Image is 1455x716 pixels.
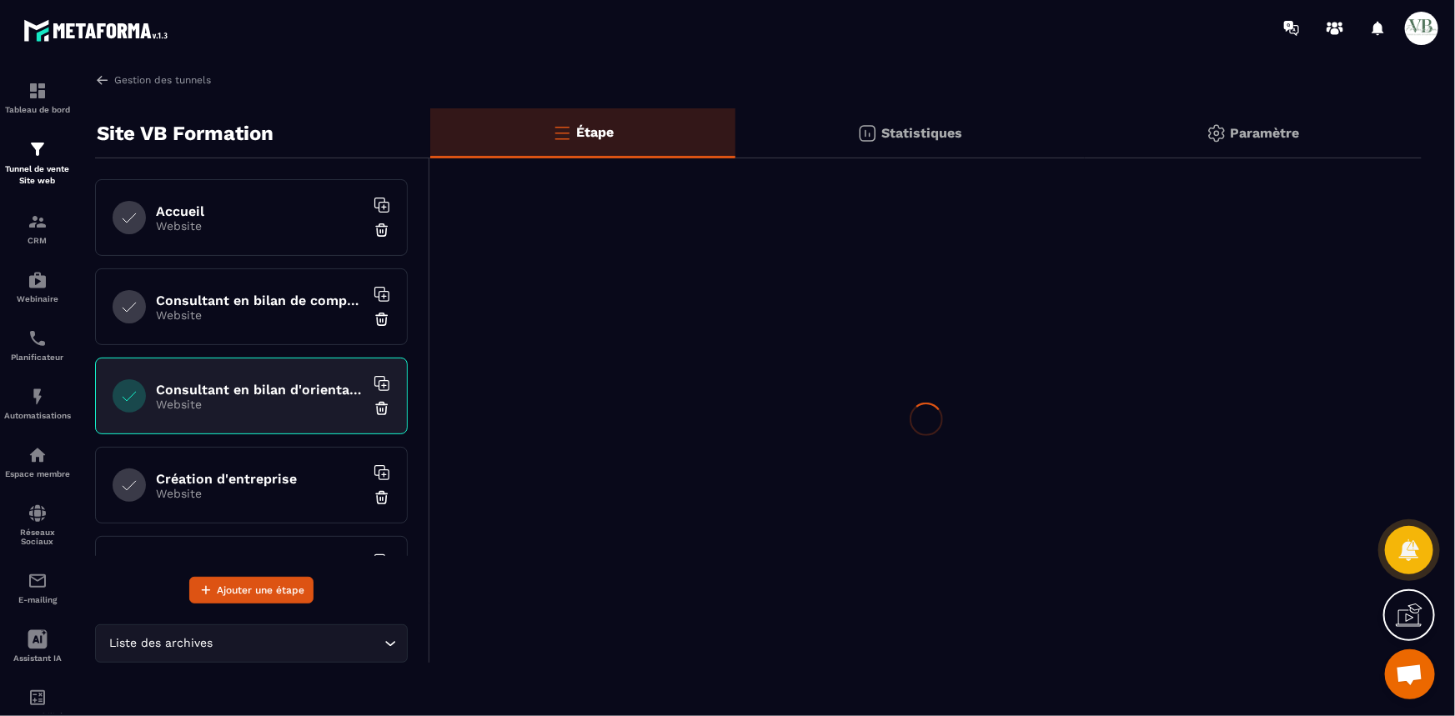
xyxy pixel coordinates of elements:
span: Liste des archives [106,634,217,653]
a: Assistant IA [4,617,71,675]
span: Ajouter une étape [217,582,304,598]
img: scheduler [28,328,48,348]
p: Statistiques [881,125,962,141]
a: social-networksocial-networkRéseaux Sociaux [4,491,71,558]
p: Étape [576,124,614,140]
img: formation [28,81,48,101]
div: Ouvrir le chat [1385,649,1435,699]
h6: Création d'entreprise [156,471,364,487]
div: Search for option [95,624,408,663]
a: automationsautomationsWebinaire [4,258,71,316]
img: trash [374,400,390,417]
img: trash [374,489,390,506]
h6: Consultant en bilan de compétences [156,293,364,308]
img: formation [28,212,48,232]
a: schedulerschedulerPlanificateur [4,316,71,374]
p: Website [156,487,364,500]
p: Planificateur [4,353,71,362]
p: E-mailing [4,595,71,604]
a: automationsautomationsAutomatisations [4,374,71,433]
img: stats.20deebd0.svg [857,123,877,143]
p: Site VB Formation [97,117,273,150]
img: setting-gr.5f69749f.svg [1207,123,1227,143]
h6: Consultant en bilan d'orientation [156,382,364,398]
img: formation [28,139,48,159]
img: bars-o.4a397970.svg [552,123,572,143]
img: trash [374,222,390,238]
p: Website [156,219,364,233]
p: Espace membre [4,469,71,478]
p: Réseaux Sociaux [4,528,71,546]
img: automations [28,387,48,407]
img: automations [28,270,48,290]
img: accountant [28,688,48,708]
p: CRM [4,236,71,245]
p: Tunnel de vente Site web [4,163,71,187]
a: formationformationTableau de bord [4,68,71,127]
a: formationformationTunnel de vente Site web [4,127,71,199]
img: email [28,571,48,591]
p: Website [156,398,364,411]
h6: Accueil [156,203,364,219]
img: social-network [28,503,48,523]
img: trash [374,311,390,328]
img: automations [28,445,48,465]
p: Paramètre [1231,125,1300,141]
a: Gestion des tunnels [95,73,211,88]
a: emailemailE-mailing [4,558,71,617]
p: Assistant IA [4,653,71,663]
p: Tableau de bord [4,105,71,114]
p: Website [156,308,364,322]
img: logo [23,15,173,46]
a: formationformationCRM [4,199,71,258]
img: arrow [95,73,110,88]
input: Search for option [217,634,380,653]
p: Automatisations [4,411,71,420]
p: Webinaire [4,294,71,303]
button: Ajouter une étape [189,577,314,603]
a: automationsautomationsEspace membre [4,433,71,491]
